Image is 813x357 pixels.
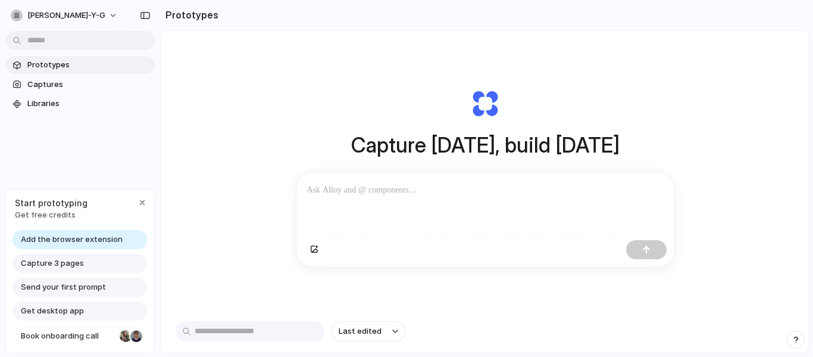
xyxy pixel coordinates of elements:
[27,79,150,91] span: Captures
[21,281,106,293] span: Send your first prompt
[332,321,405,342] button: Last edited
[6,95,155,113] a: Libraries
[118,329,133,343] div: Nicole Kubica
[12,327,147,346] a: Book onboarding call
[6,56,155,74] a: Prototypes
[15,209,87,221] span: Get free credits
[339,325,382,337] span: Last edited
[27,10,105,21] span: [PERSON_NAME]-y-g
[12,302,147,321] a: Get desktop app
[21,257,84,269] span: Capture 3 pages
[6,76,155,94] a: Captures
[27,98,150,110] span: Libraries
[27,59,150,71] span: Prototypes
[12,230,147,249] a: Add the browser extension
[21,234,123,246] span: Add the browser extension
[15,197,87,209] span: Start prototyping
[6,6,124,25] button: [PERSON_NAME]-y-g
[21,330,115,342] span: Book onboarding call
[161,8,218,22] h2: Prototypes
[351,129,620,161] h1: Capture [DATE], build [DATE]
[129,329,143,343] div: Christian Iacullo
[21,305,84,317] span: Get desktop app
